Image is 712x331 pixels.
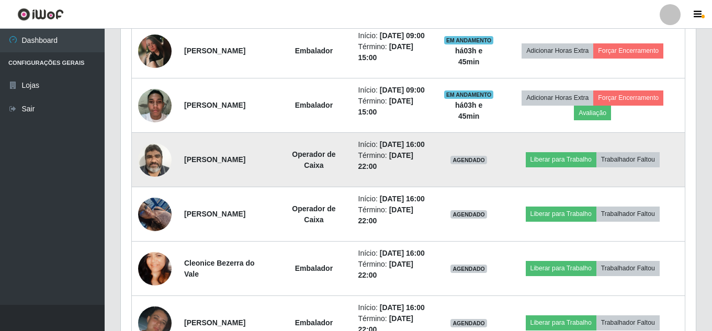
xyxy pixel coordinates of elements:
[526,207,596,221] button: Liberar para Trabalho
[358,248,431,259] li: Início:
[358,30,431,41] li: Início:
[444,90,494,99] span: EM ANDAMENTO
[138,192,172,236] img: 1751209659449.jpeg
[138,83,172,128] img: 1752181822645.jpeg
[295,47,333,55] strong: Embalador
[358,302,431,313] li: Início:
[17,8,64,21] img: CoreUI Logo
[138,35,172,68] img: 1610066289915.jpeg
[380,303,425,312] time: [DATE] 16:00
[526,261,596,276] button: Liberar para Trabalho
[184,155,245,164] strong: [PERSON_NAME]
[450,156,487,164] span: AGENDADO
[526,315,596,330] button: Liberar para Trabalho
[455,101,482,120] strong: há 03 h e 45 min
[358,41,431,63] li: Término:
[184,101,245,109] strong: [PERSON_NAME]
[450,265,487,273] span: AGENDADO
[593,90,663,105] button: Forçar Encerramento
[138,138,172,182] img: 1625107347864.jpeg
[292,150,335,169] strong: Operador de Caixa
[358,139,431,150] li: Início:
[596,261,660,276] button: Trabalhador Faltou
[358,150,431,172] li: Término:
[184,318,245,327] strong: [PERSON_NAME]
[184,210,245,218] strong: [PERSON_NAME]
[380,31,425,40] time: [DATE] 09:00
[522,43,593,58] button: Adicionar Horas Extra
[593,43,663,58] button: Forçar Encerramento
[358,85,431,96] li: Início:
[596,315,660,330] button: Trabalhador Faltou
[526,152,596,167] button: Liberar para Trabalho
[380,86,425,94] time: [DATE] 09:00
[184,47,245,55] strong: [PERSON_NAME]
[358,204,431,226] li: Término:
[450,210,487,219] span: AGENDADO
[358,96,431,118] li: Término:
[450,319,487,327] span: AGENDADO
[358,193,431,204] li: Início:
[295,264,333,272] strong: Embalador
[444,36,494,44] span: EM ANDAMENTO
[380,140,425,149] time: [DATE] 16:00
[455,47,482,66] strong: há 03 h e 45 min
[596,207,660,221] button: Trabalhador Faltou
[295,101,333,109] strong: Embalador
[380,195,425,203] time: [DATE] 16:00
[292,204,335,224] strong: Operador de Caixa
[596,152,660,167] button: Trabalhador Faltou
[138,239,172,299] img: 1620185251285.jpeg
[574,106,611,120] button: Avaliação
[380,249,425,257] time: [DATE] 16:00
[522,90,593,105] button: Adicionar Horas Extra
[184,259,255,278] strong: Cleonice Bezerra do Vale
[358,259,431,281] li: Término:
[295,318,333,327] strong: Embalador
